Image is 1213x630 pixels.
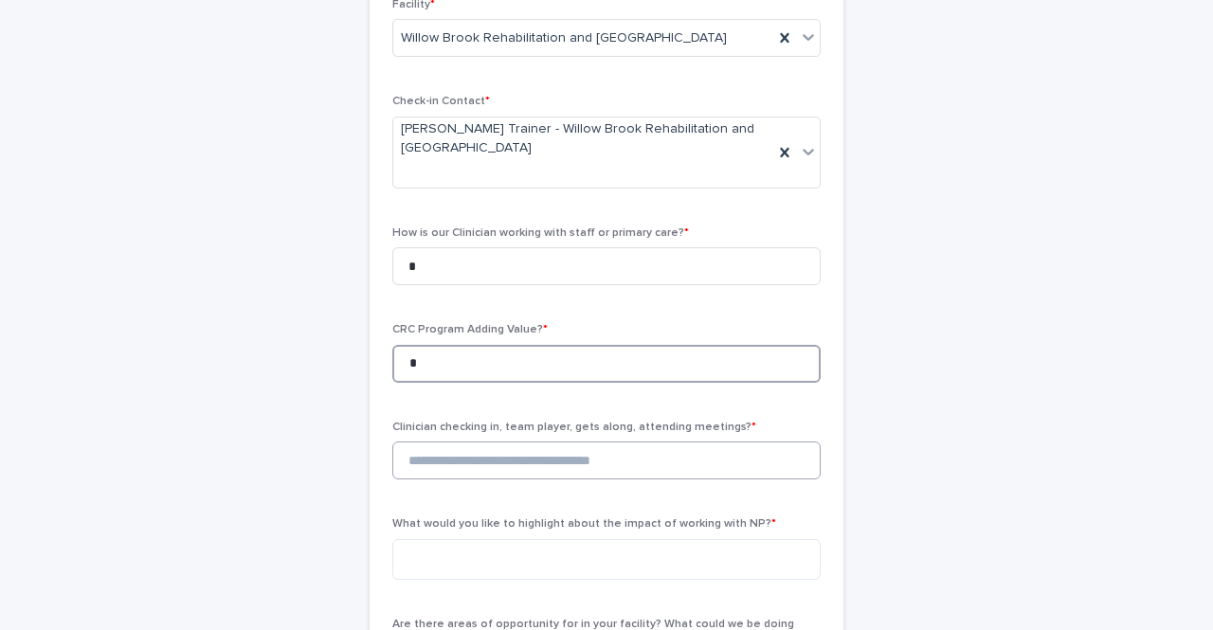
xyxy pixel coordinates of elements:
span: CRC Program Adding Value? [392,324,548,335]
span: What would you like to highlight about the impact of working with NP? [392,518,776,530]
span: Check-in Contact [392,96,490,107]
span: Willow Brook Rehabilitation and [GEOGRAPHIC_DATA] [401,28,727,48]
span: Clinician checking in, team player, gets along, attending meetings? [392,422,756,433]
span: How is our Clinician working with staff or primary care? [392,227,689,239]
span: [PERSON_NAME] Trainer - Willow Brook Rehabilitation and [GEOGRAPHIC_DATA] [401,119,766,159]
